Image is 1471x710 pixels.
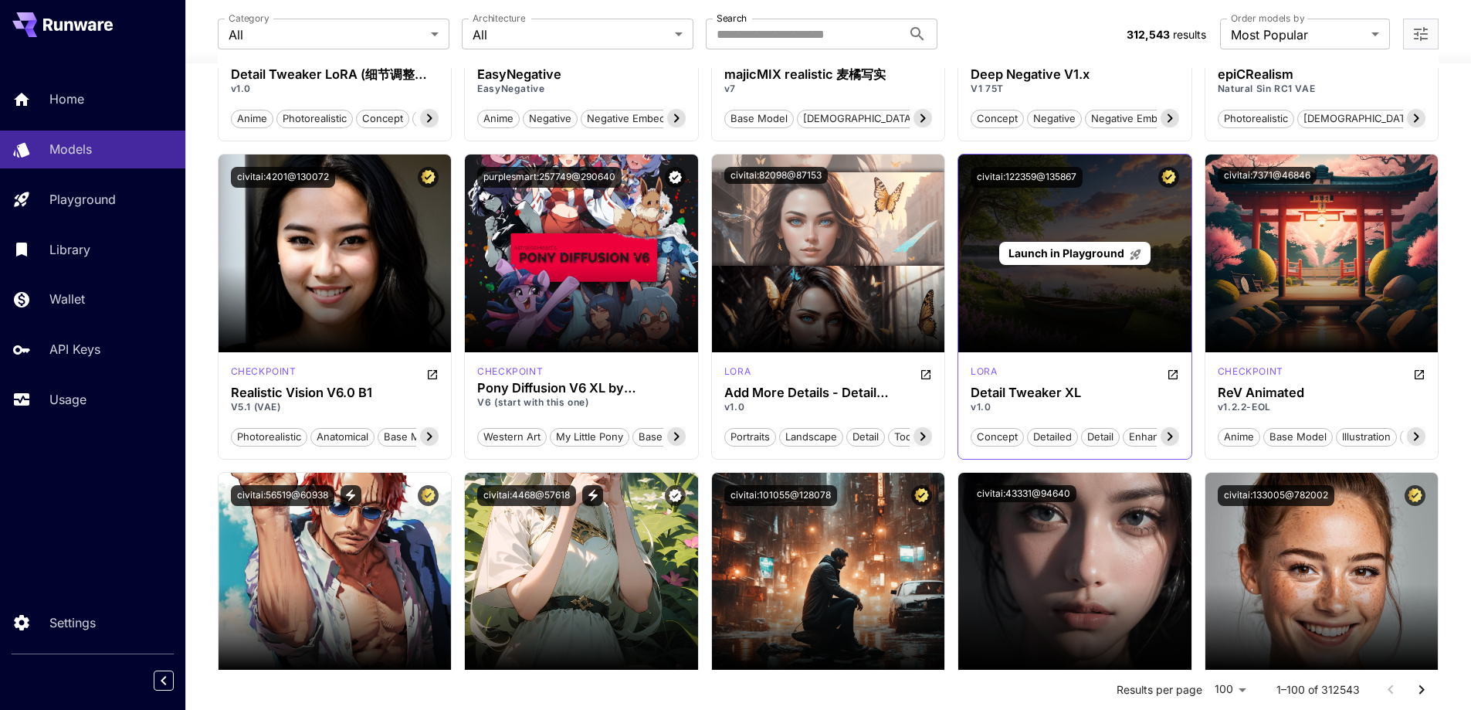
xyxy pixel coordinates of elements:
[632,426,702,447] button: base model
[232,430,307,445] span: photorealistic
[418,167,439,188] button: Certified Model – Vetted for best performance and includes a commercial license.
[477,365,543,379] p: checkpoint
[920,365,932,383] button: Open in CivitAI
[888,426,920,447] button: tool
[229,25,425,44] span: All
[846,426,885,447] button: detail
[971,386,1179,400] h3: Detail Tweaker XL
[724,485,837,506] button: civitai:101055@128078
[1298,111,1421,127] span: [DEMOGRAPHIC_DATA]
[724,386,933,400] div: Add More Details - Detail Enhancer / Tweaker (细节调整) LoRA
[1336,426,1397,447] button: illustration
[1218,386,1426,400] h3: ReV Animated
[725,430,775,445] span: portraits
[477,108,520,128] button: anime
[378,430,446,445] span: base model
[477,82,686,96] p: EasyNegative
[724,426,776,447] button: portraits
[49,190,116,209] p: Playground
[477,365,543,379] div: Pony
[277,111,352,127] span: photorealistic
[551,430,629,445] span: my little pony
[581,108,693,128] button: negative embedding
[1082,430,1119,445] span: detail
[413,111,463,127] span: detailed
[1406,674,1437,705] button: Go to next page
[310,426,375,447] button: anatomical
[477,426,547,447] button: western art
[1412,25,1430,44] button: Open more filters
[154,671,174,691] button: Collapse sidebar
[412,108,463,128] button: detailed
[971,108,1024,128] button: concept
[231,426,307,447] button: photorealistic
[49,613,96,632] p: Settings
[889,430,920,445] span: tool
[1218,67,1426,82] h3: epiCRealism
[1276,682,1360,698] p: 1–100 of 312543
[523,108,578,128] button: negative
[473,12,525,25] label: Architecture
[633,430,701,445] span: base model
[1218,430,1259,445] span: anime
[231,67,439,82] h3: Detail Tweaker LoRA (细节调整LoRA)
[1218,485,1334,506] button: civitai:133005@782002
[1028,111,1081,127] span: negative
[971,111,1023,127] span: concept
[1124,430,1180,445] span: enhancer
[1158,167,1179,188] button: Certified Model – Vetted for best performance and includes a commercial license.
[49,340,100,358] p: API Keys
[1264,430,1332,445] span: base model
[971,365,997,379] p: lora
[231,167,335,188] button: civitai:4201@130072
[341,485,361,506] button: View trigger words
[477,396,686,409] p: V6 (start with this one)
[1413,365,1425,383] button: Open in CivitAI
[477,381,686,396] h3: Pony Diffusion V6 XL by PurpleSmart
[477,67,686,82] div: EasyNegative
[971,426,1024,447] button: concept
[524,111,577,127] span: negative
[971,485,1076,502] button: civitai:43331@94640
[581,111,692,127] span: negative embedding
[1081,426,1120,447] button: detail
[724,365,751,379] p: lora
[1218,365,1283,379] p: checkpoint
[231,365,297,383] div: SD 1.5
[231,400,439,414] p: V5.1 (VAE)
[1401,430,1450,445] span: cartoon
[1117,682,1202,698] p: Results per page
[724,67,933,82] h3: majicMIX realistic 麦橘写实
[1218,426,1260,447] button: anime
[847,430,884,445] span: detail
[1086,111,1196,127] span: negative embedding
[418,485,439,506] button: Certified Model – Vetted for best performance and includes a commercial license.
[478,430,546,445] span: western art
[1218,108,1294,128] button: photorealistic
[356,108,409,128] button: concept
[1127,28,1170,41] span: 312,543
[797,108,921,128] button: [DEMOGRAPHIC_DATA]
[971,82,1179,96] p: V1 75T
[1297,108,1422,128] button: [DEMOGRAPHIC_DATA]
[1218,82,1426,96] p: Natural Sin RC1 VAE
[473,25,669,44] span: All
[1028,430,1077,445] span: detailed
[49,290,85,308] p: Wallet
[1218,111,1293,127] span: photorealistic
[999,242,1150,266] a: Launch in Playground
[231,386,439,400] h3: Realistic Vision V6.0 B1
[426,365,439,383] button: Open in CivitAI
[971,67,1179,82] h3: Deep Negative V1.x
[276,108,353,128] button: photorealistic
[1208,678,1252,701] div: 100
[1173,28,1206,41] span: results
[232,111,273,127] span: anime
[717,12,747,25] label: Search
[582,485,603,506] button: View trigger words
[971,167,1083,188] button: civitai:122359@135867
[231,108,273,128] button: anime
